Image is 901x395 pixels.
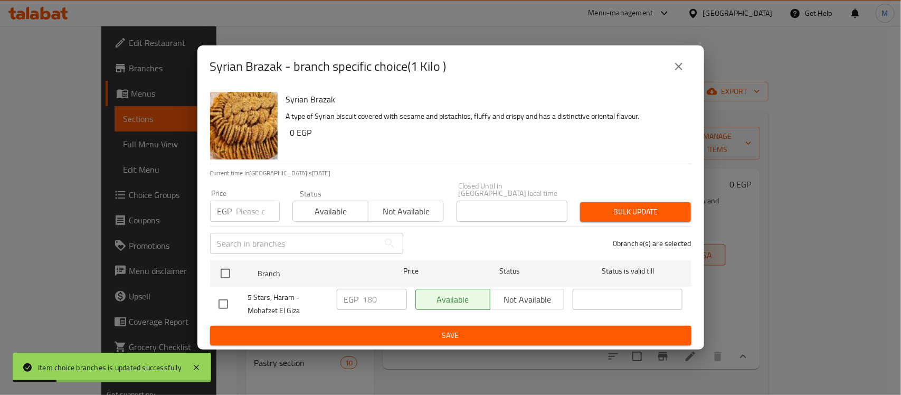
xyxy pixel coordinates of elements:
[258,267,367,280] span: Branch
[589,205,682,219] span: Bulk update
[210,326,691,345] button: Save
[292,201,368,222] button: Available
[580,202,691,222] button: Bulk update
[210,58,447,75] h2: Syrian Brazak - branch specific choice(1 Kilo )
[217,205,232,218] p: EGP
[248,291,328,317] span: 5 Stars, Haram - Mohafzet El Giza
[290,125,683,140] h6: 0 EGP
[454,265,564,278] span: Status
[210,92,278,159] img: Syrian Brazak
[363,289,407,310] input: Please enter price
[297,204,364,219] span: Available
[210,168,691,178] p: Current time in [GEOGRAPHIC_DATA] is [DATE]
[210,233,379,254] input: Search in branches
[613,238,691,249] p: 0 branche(s) are selected
[373,204,440,219] span: Not available
[666,54,691,79] button: close
[368,201,444,222] button: Not available
[344,293,359,306] p: EGP
[286,110,683,123] p: A type of Syrian biscuit covered with sesame and pistachios, fluffy and crispy and has a distinct...
[286,92,683,107] h6: Syrian Brazak
[236,201,280,222] input: Please enter price
[573,265,682,278] span: Status is valid till
[376,265,446,278] span: Price
[38,362,182,373] div: Item choice branches is updated successfully
[219,329,683,342] span: Save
